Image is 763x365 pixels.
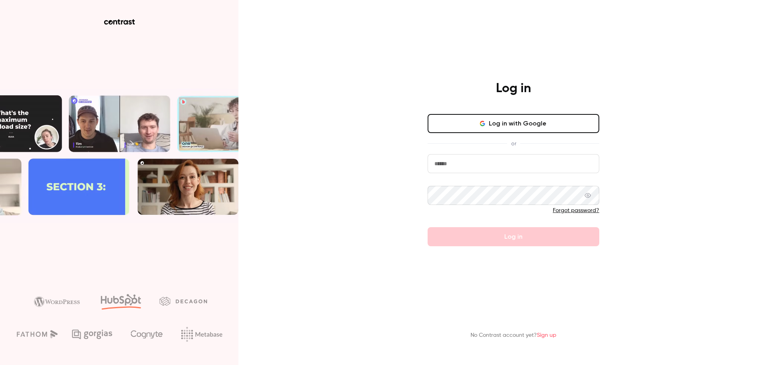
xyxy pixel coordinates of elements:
[159,297,207,305] img: decagon
[507,139,520,148] span: or
[471,331,556,340] p: No Contrast account yet?
[428,114,599,133] button: Log in with Google
[553,208,599,213] a: Forgot password?
[537,332,556,338] a: Sign up
[496,81,531,97] h4: Log in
